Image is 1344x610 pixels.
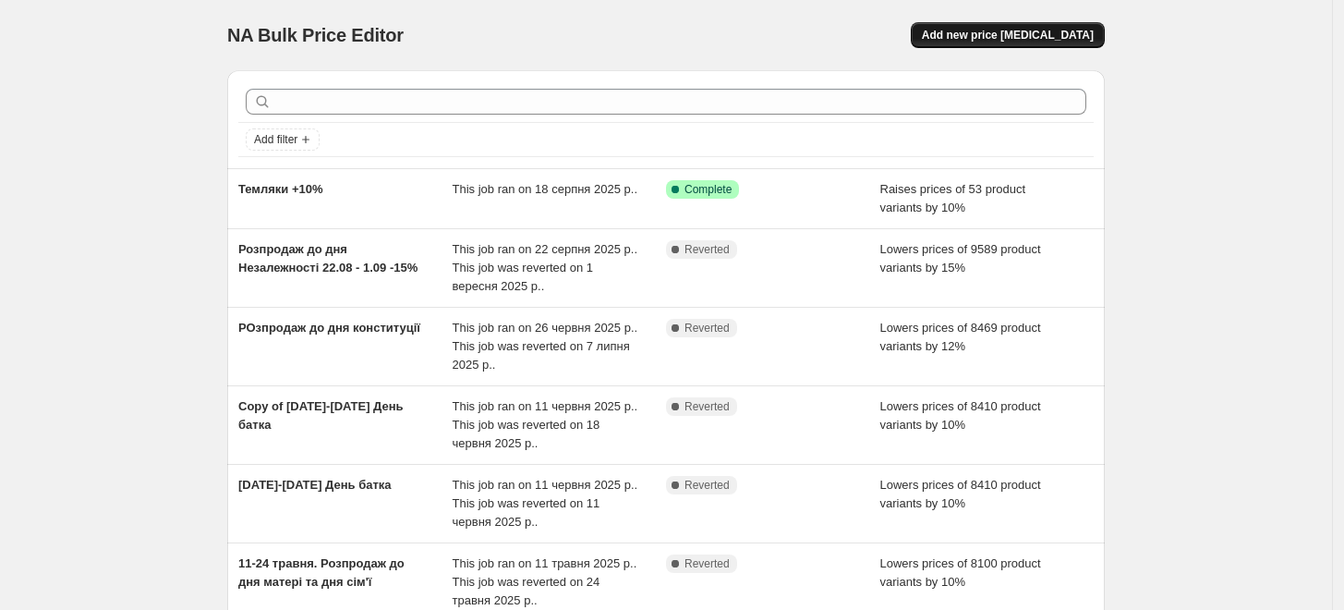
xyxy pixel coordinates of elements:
[238,321,420,335] span: РОзпродаж до дня конституції
[880,399,1041,432] span: Lowers prices of 8410 product variants by 10%
[684,399,730,414] span: Reverted
[246,128,320,151] button: Add filter
[880,242,1041,274] span: Lowers prices of 9589 product variants by 15%
[684,321,730,335] span: Reverted
[453,242,638,293] span: This job ran on 22 серпня 2025 р.. This job was reverted on 1 вересня 2025 р..
[880,478,1041,510] span: Lowers prices of 8410 product variants by 10%
[453,556,637,607] span: This job ran on 11 травня 2025 р.. This job was reverted on 24 травня 2025 р..
[238,182,323,196] span: Темляки +10%
[254,132,297,147] span: Add filter
[880,182,1026,214] span: Raises prices of 53 product variants by 10%
[880,556,1041,589] span: Lowers prices of 8100 product variants by 10%
[238,478,392,492] span: [DATE]-[DATE] День батка
[911,22,1105,48] button: Add new price [MEDICAL_DATA]
[453,182,638,196] span: This job ran on 18 серпня 2025 р..
[453,478,638,529] span: This job ran on 11 червня 2025 р.. This job was reverted on 11 червня 2025 р..
[453,321,638,372] span: This job ran on 26 червня 2025 р.. This job was reverted on 7 липня 2025 р..
[684,242,730,257] span: Reverted
[684,182,732,197] span: Complete
[227,25,404,45] span: NA Bulk Price Editor
[238,399,404,432] span: Copy of [DATE]-[DATE] День батка
[922,28,1094,43] span: Add new price [MEDICAL_DATA]
[684,478,730,493] span: Reverted
[880,321,1041,353] span: Lowers prices of 8469 product variants by 12%
[684,556,730,571] span: Reverted
[453,399,638,450] span: This job ran on 11 червня 2025 р.. This job was reverted on 18 червня 2025 р..
[238,556,405,589] span: 11-24 травня. Розпродаж до дня матері та дня сім'ї
[238,242,418,274] span: Розпродаж до дня Незалежності 22.08 - 1.09 -15%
